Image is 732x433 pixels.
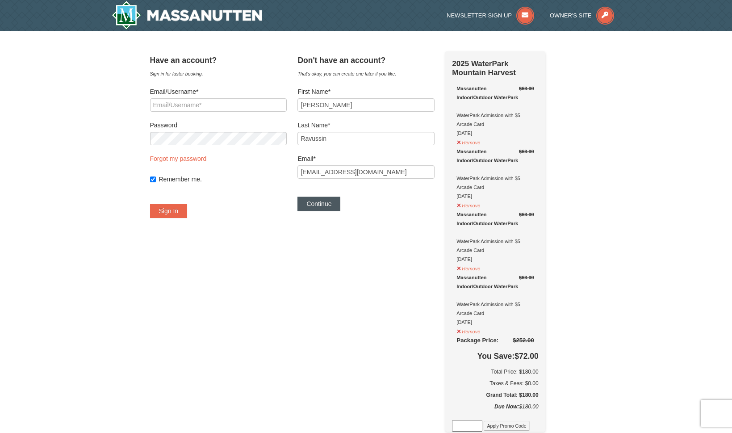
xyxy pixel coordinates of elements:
[456,325,481,336] button: Remove
[297,98,434,112] input: First Name
[297,69,434,78] div: That's okay, you can create one later if you like.
[456,136,481,147] button: Remove
[484,421,529,431] button: Apply Promo Code
[150,69,287,78] div: Sign in for faster booking.
[477,352,514,361] span: You Save:
[297,121,434,130] label: Last Name*
[513,337,534,344] del: $252.00
[452,379,538,388] div: Taxes & Fees: $0.00
[456,84,534,138] div: WaterPark Admission with $5 Arcade Card [DATE]
[452,391,538,399] h5: Grand Total: $180.00
[150,204,188,218] button: Sign In
[297,197,340,211] button: Continue
[297,165,434,179] input: Email*
[456,262,481,273] button: Remove
[150,87,287,96] label: Email/Username*
[456,337,498,344] span: Package Price:
[452,402,538,420] div: $180.00
[456,147,534,165] div: Massanutten Indoor/Outdoor WaterPark
[519,86,534,91] del: $63.00
[452,367,538,376] h6: Total Price: $180.00
[456,210,534,228] div: Massanutten Indoor/Outdoor WaterPark
[297,132,434,145] input: Last Name
[519,212,534,217] del: $63.00
[452,59,516,77] strong: 2025 WaterPark Mountain Harvest
[456,210,534,264] div: WaterPark Admission with $5 Arcade Card [DATE]
[550,12,614,19] a: Owner's Site
[519,275,534,280] del: $63.00
[297,87,434,96] label: First Name*
[297,56,434,65] h4: Don't have an account?
[150,155,207,162] a: Forgot my password
[447,12,534,19] a: Newsletter Sign Up
[150,56,287,65] h4: Have an account?
[452,352,538,361] h4: $72.00
[112,1,263,29] a: Massanutten Resort
[297,154,434,163] label: Email*
[494,404,519,410] strong: Due Now:
[456,273,534,291] div: Massanutten Indoor/Outdoor WaterPark
[456,199,481,210] button: Remove
[550,12,592,19] span: Owner's Site
[159,175,287,184] label: Remember me.
[112,1,263,29] img: Massanutten Resort Logo
[150,121,287,130] label: Password
[456,147,534,201] div: WaterPark Admission with $5 Arcade Card [DATE]
[150,98,287,112] input: Email/Username*
[456,273,534,327] div: WaterPark Admission with $5 Arcade Card [DATE]
[519,149,534,154] del: $63.00
[456,84,534,102] div: Massanutten Indoor/Outdoor WaterPark
[447,12,512,19] span: Newsletter Sign Up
